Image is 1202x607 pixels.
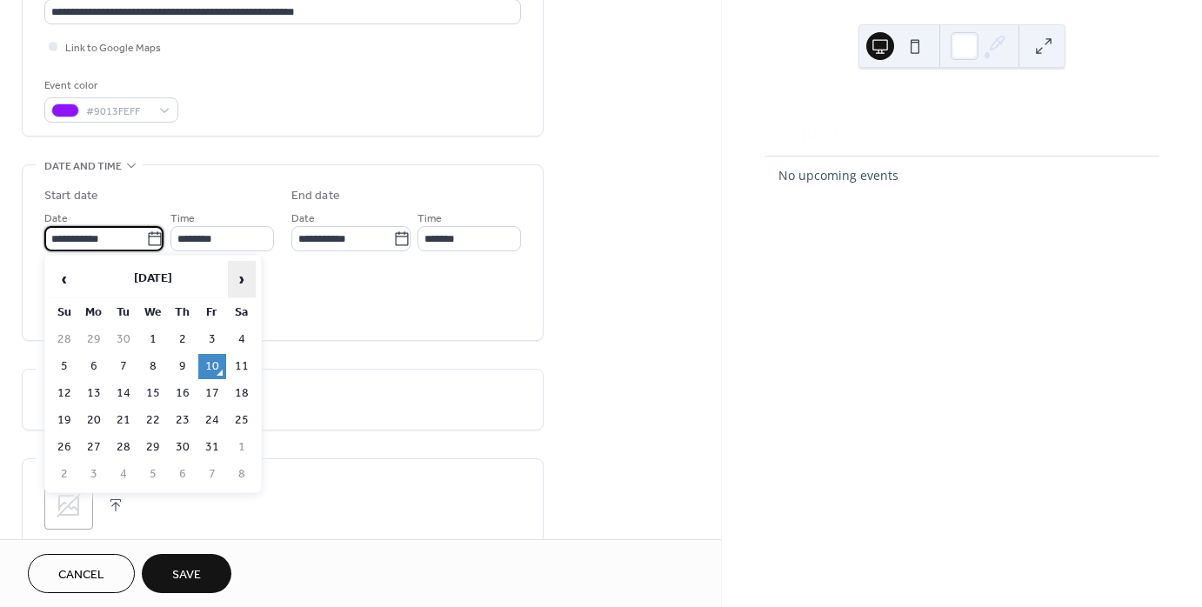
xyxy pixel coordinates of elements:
[110,408,137,433] td: 21
[80,435,108,460] td: 27
[228,381,256,406] td: 18
[169,381,197,406] td: 16
[198,300,226,325] th: Fr
[291,187,340,205] div: End date
[50,408,78,433] td: 19
[142,554,231,593] button: Save
[170,210,195,228] span: Time
[169,462,197,487] td: 6
[139,435,167,460] td: 29
[51,262,77,297] span: ‹
[198,381,226,406] td: 17
[86,103,150,121] span: #9013FEFF
[50,381,78,406] td: 12
[44,210,68,228] span: Date
[50,327,78,352] td: 28
[80,354,108,379] td: 6
[198,435,226,460] td: 31
[28,554,135,593] button: Cancel
[229,262,255,297] span: ›
[172,566,201,584] span: Save
[139,381,167,406] td: 15
[58,566,104,584] span: Cancel
[80,261,226,298] th: [DATE]
[139,408,167,433] td: 22
[139,462,167,487] td: 5
[44,77,175,95] div: Event color
[169,408,197,433] td: 23
[198,462,226,487] td: 7
[198,408,226,433] td: 24
[778,167,1145,183] div: No upcoming events
[228,300,256,325] th: Sa
[228,327,256,352] td: 4
[198,327,226,352] td: 3
[228,354,256,379] td: 11
[50,462,78,487] td: 2
[44,157,122,176] span: Date and time
[228,435,256,460] td: 1
[139,354,167,379] td: 8
[169,354,197,379] td: 9
[110,435,137,460] td: 28
[169,327,197,352] td: 2
[50,435,78,460] td: 26
[44,187,98,205] div: Start date
[110,354,137,379] td: 7
[228,462,256,487] td: 8
[198,354,226,379] td: 10
[80,462,108,487] td: 3
[110,327,137,352] td: 30
[50,300,78,325] th: Su
[80,408,108,433] td: 20
[139,300,167,325] th: We
[417,210,442,228] span: Time
[80,300,108,325] th: Mo
[228,408,256,433] td: 25
[110,381,137,406] td: 14
[50,354,78,379] td: 5
[765,93,1159,114] div: Upcoming events
[291,210,315,228] span: Date
[139,327,167,352] td: 1
[169,435,197,460] td: 30
[80,327,108,352] td: 29
[80,381,108,406] td: 13
[110,462,137,487] td: 4
[169,300,197,325] th: Th
[65,39,161,57] span: Link to Google Maps
[44,481,93,530] div: ;
[110,300,137,325] th: Tu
